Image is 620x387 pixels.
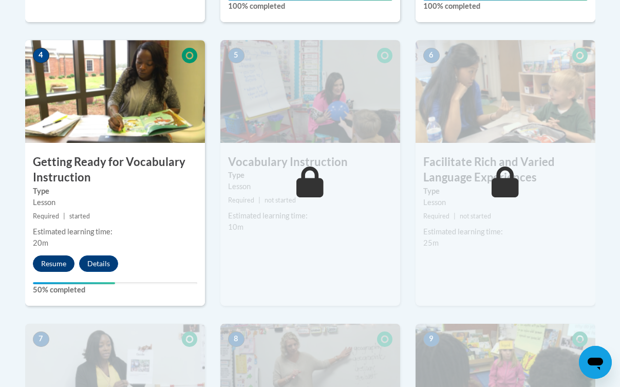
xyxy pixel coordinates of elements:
button: Resume [33,255,74,272]
label: Type [33,186,197,197]
span: 9 [423,331,440,347]
h3: Vocabulary Instruction [220,154,400,170]
label: Type [423,186,588,197]
iframe: Button to launch messaging window [579,346,612,379]
span: 5 [228,48,245,63]
div: Estimated learning time: [423,226,588,237]
span: 25m [423,238,439,247]
div: Estimated learning time: [33,226,197,237]
label: 50% completed [33,284,197,296]
span: not started [460,212,491,220]
h3: Getting Ready for Vocabulary Instruction [25,154,205,186]
img: Course Image [25,40,205,143]
button: Details [79,255,118,272]
span: | [258,196,260,204]
div: Estimated learning time: [228,210,392,222]
span: | [63,212,65,220]
div: Your progress [33,282,115,284]
h3: Facilitate Rich and Varied Language Experiences [416,154,595,186]
span: Required [423,212,449,220]
span: started [69,212,90,220]
span: 4 [33,48,49,63]
span: | [454,212,456,220]
label: 100% completed [423,1,588,12]
div: Lesson [423,197,588,208]
span: 8 [228,331,245,347]
span: 6 [423,48,440,63]
span: Required [33,212,59,220]
div: Lesson [33,197,197,208]
label: Type [228,170,392,181]
img: Course Image [220,40,400,143]
span: 7 [33,331,49,347]
img: Course Image [416,40,595,143]
div: Lesson [228,181,392,192]
span: Required [228,196,254,204]
span: 20m [33,238,48,247]
label: 100% completed [228,1,392,12]
span: 10m [228,223,243,231]
span: not started [265,196,296,204]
